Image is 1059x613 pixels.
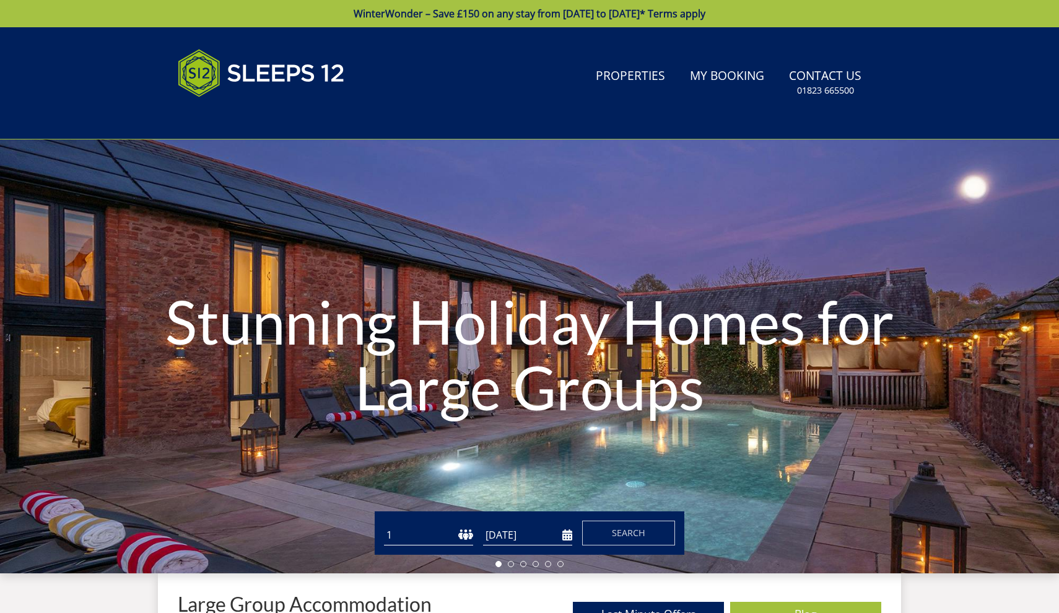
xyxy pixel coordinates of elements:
[612,527,645,539] span: Search
[159,264,900,444] h1: Stunning Holiday Homes for Large Groups
[582,521,675,545] button: Search
[591,63,670,90] a: Properties
[797,84,854,97] small: 01823 665500
[685,63,769,90] a: My Booking
[483,525,572,545] input: Arrival Date
[784,63,866,103] a: Contact Us01823 665500
[178,42,345,104] img: Sleeps 12
[172,112,302,122] iframe: Customer reviews powered by Trustpilot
